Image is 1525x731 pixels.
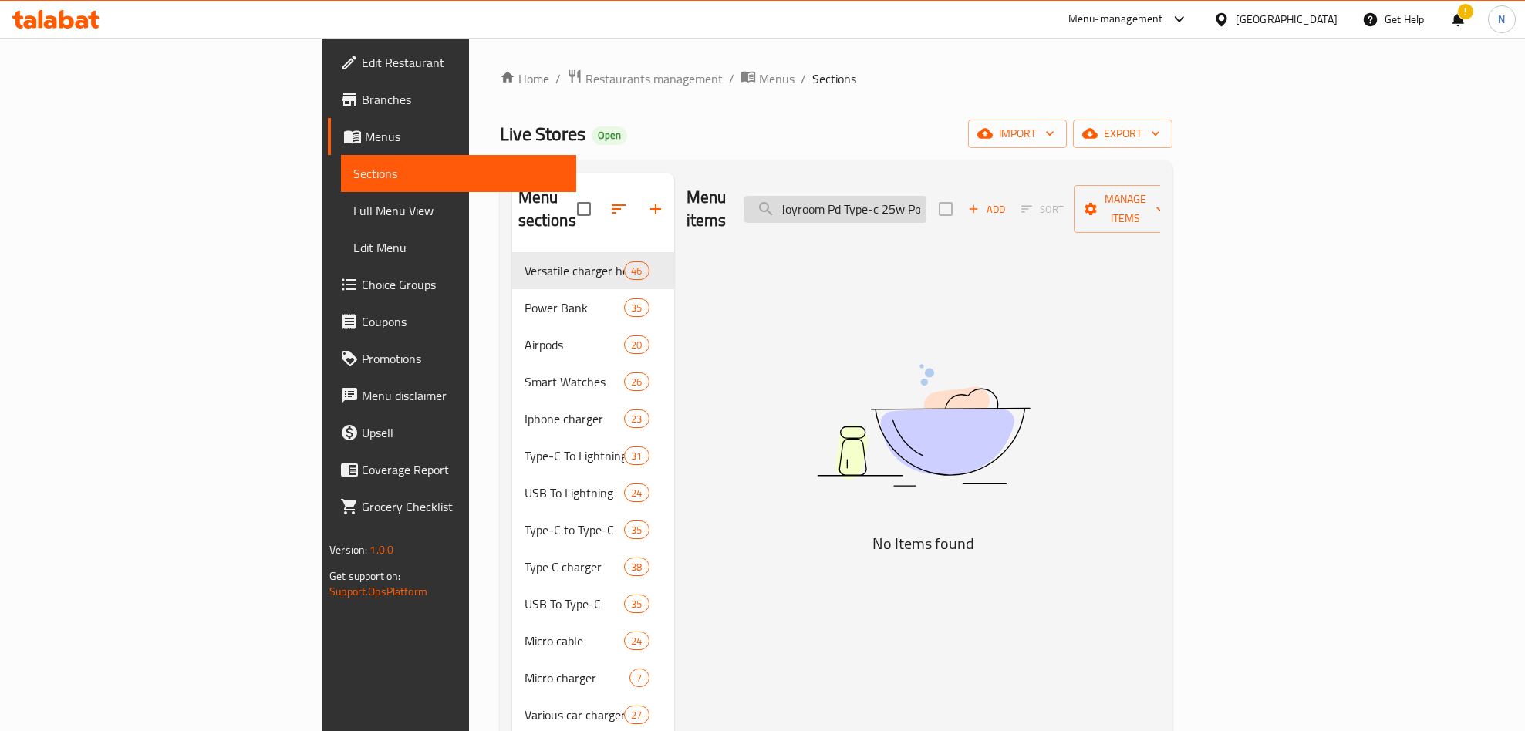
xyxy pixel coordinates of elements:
div: Airpods20 [512,326,674,363]
li: / [729,69,734,88]
div: Iphone charger23 [512,400,674,437]
span: Sections [353,164,564,183]
div: USB To Type-C35 [512,585,674,622]
a: Menus [328,118,576,155]
div: items [624,706,649,724]
div: Micro cable24 [512,622,674,659]
span: export [1085,124,1160,143]
span: 46 [625,264,648,278]
div: Versatile charger head46 [512,252,674,289]
span: 35 [625,301,648,315]
span: Live Stores [500,116,585,151]
a: Coupons [328,303,576,340]
div: items [624,483,649,502]
span: Version: [329,540,367,560]
div: Menu-management [1068,10,1163,29]
span: Full Menu View [353,201,564,220]
span: Airpods [525,335,625,354]
span: 23 [625,412,648,426]
span: Power Bank [525,298,625,317]
div: items [624,632,649,650]
div: items [624,261,649,280]
div: Type-C to Type-C35 [512,511,674,548]
a: Coverage Report [328,451,576,488]
div: Type-C To Lightning31 [512,437,674,474]
span: Type C charger [525,558,625,576]
span: 31 [625,449,648,463]
a: Sections [341,155,576,192]
span: 35 [625,597,648,611]
span: Add item [962,197,1011,221]
nav: breadcrumb [500,69,1172,89]
a: Menus [741,69,795,89]
span: import [980,124,1054,143]
span: 1.0.0 [369,540,393,560]
span: Micro charger [525,669,630,687]
span: Menu disclaimer [362,386,564,405]
div: [GEOGRAPHIC_DATA] [1236,11,1338,28]
a: Edit Restaurant [328,44,576,81]
a: Restaurants management [567,69,723,89]
span: Various car charger [525,706,625,724]
span: Coupons [362,312,564,331]
span: Smart Watches [525,372,625,391]
span: Micro cable [525,632,625,650]
span: Edit Menu [353,238,564,257]
div: Micro charger7 [512,659,674,696]
span: Get support on: [329,566,400,586]
li: / [801,69,806,88]
span: Grocery Checklist [362,497,564,516]
h2: Menu items [687,186,727,232]
div: items [629,669,649,687]
span: USB To Lightning [525,483,625,502]
span: Manage items [1086,190,1165,228]
span: Menus [759,69,795,88]
span: 26 [625,375,648,389]
span: Select section first [1011,197,1074,221]
span: Versatile charger head [525,261,625,280]
span: Restaurants management [585,69,723,88]
span: Edit Restaurant [362,53,564,72]
span: Choice Groups [362,275,564,294]
span: Upsell [362,423,564,442]
button: export [1073,120,1172,148]
span: Type-C To Lightning [525,446,625,465]
a: Support.OpsPlatform [329,581,427,601]
span: 35 [625,523,648,537]
div: items [624,520,649,539]
div: Smart Watches26 [512,363,674,400]
span: Open [592,129,627,142]
span: Sections [812,69,856,88]
span: 20 [625,338,648,352]
button: import [968,120,1067,148]
span: Promotions [362,349,564,368]
a: Upsell [328,414,576,451]
button: Add [962,197,1011,221]
span: USB To Type-C [525,595,625,613]
div: items [624,298,649,317]
a: Grocery Checklist [328,488,576,525]
span: N [1498,11,1505,28]
span: 24 [625,486,648,500]
span: Menus [365,127,564,146]
div: USB To Lightning24 [512,474,674,511]
div: items [624,595,649,613]
a: Choice Groups [328,266,576,303]
a: Promotions [328,340,576,377]
a: Menu disclaimer [328,377,576,414]
a: Edit Menu [341,229,576,266]
div: Type C charger38 [512,548,674,585]
span: Add [966,200,1007,218]
a: Full Menu View [341,192,576,229]
a: Branches [328,81,576,118]
span: Iphone charger [525,409,625,428]
div: Power Bank35 [512,289,674,326]
span: Coverage Report [362,460,564,479]
span: 38 [625,560,648,574]
input: search [744,196,926,223]
button: Add section [637,190,674,227]
button: Manage items [1074,185,1177,233]
img: dish.svg [730,323,1116,527]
